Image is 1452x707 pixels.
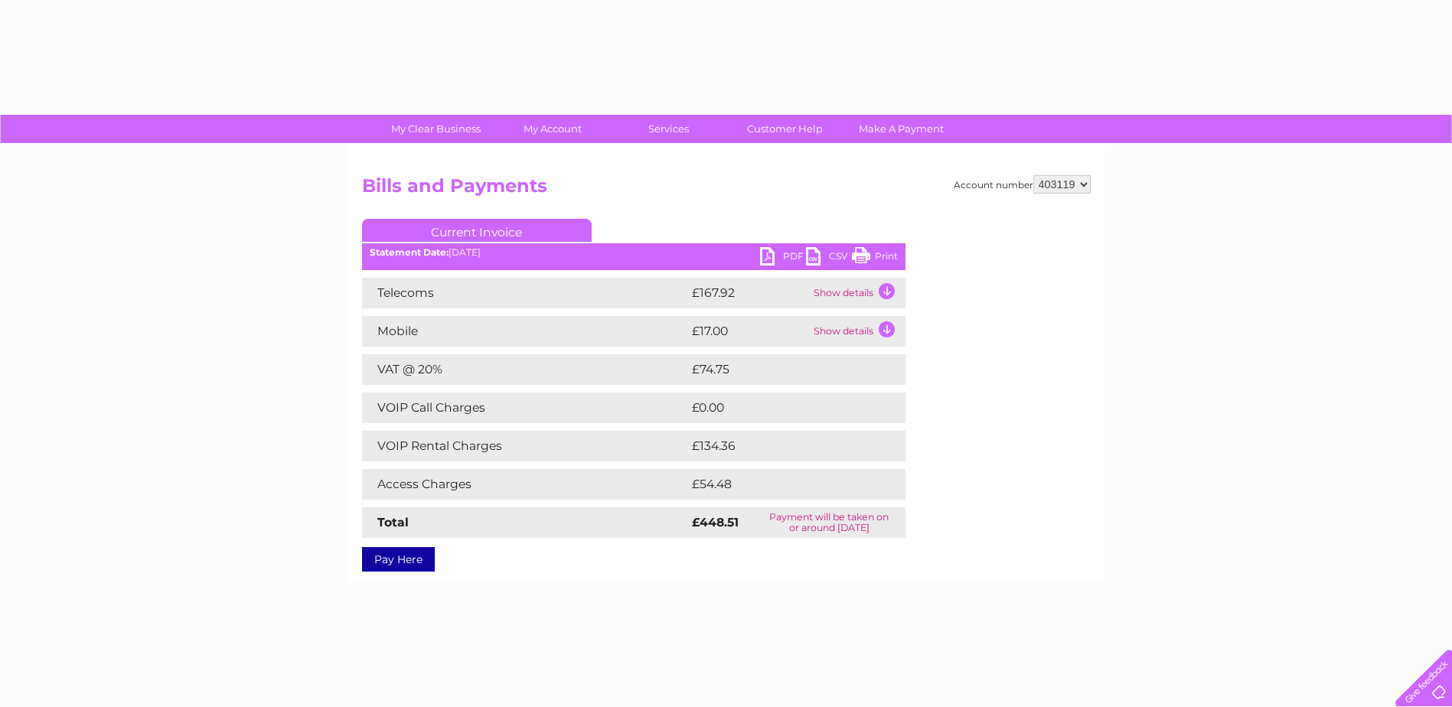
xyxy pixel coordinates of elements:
a: My Clear Business [373,115,499,143]
a: Current Invoice [362,219,592,242]
a: My Account [489,115,615,143]
a: PDF [760,247,806,269]
td: £167.92 [688,278,810,308]
td: Show details [810,278,905,308]
td: Access Charges [362,469,688,500]
td: Payment will be taken on or around [DATE] [753,507,905,538]
td: £134.36 [688,431,877,461]
td: VOIP Rental Charges [362,431,688,461]
a: CSV [806,247,852,269]
td: Telecoms [362,278,688,308]
a: Services [605,115,732,143]
h2: Bills and Payments [362,175,1091,204]
td: VOIP Call Charges [362,393,688,423]
strong: Total [377,515,409,529]
b: Statement Date: [370,246,449,258]
a: Pay Here [362,547,435,572]
td: £0.00 [688,393,870,423]
a: Make A Payment [838,115,964,143]
div: [DATE] [362,247,905,258]
a: Customer Help [722,115,848,143]
strong: £448.51 [692,515,739,529]
td: £54.48 [688,469,876,500]
td: Show details [810,316,905,347]
td: VAT @ 20% [362,354,688,385]
td: Mobile [362,316,688,347]
td: £74.75 [688,354,874,385]
div: Account number [954,175,1091,194]
a: Print [852,247,898,269]
td: £17.00 [688,316,810,347]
